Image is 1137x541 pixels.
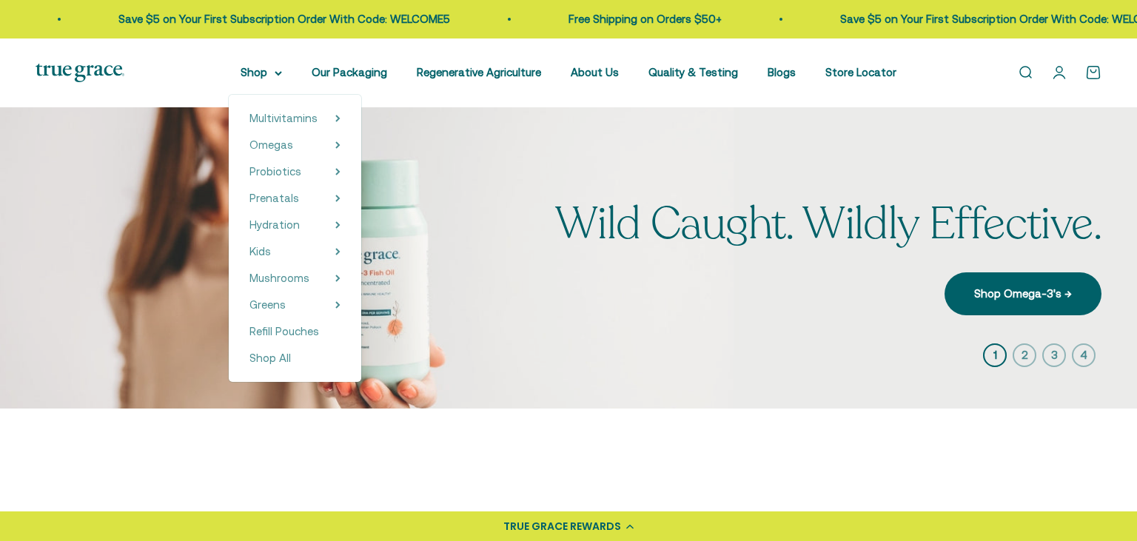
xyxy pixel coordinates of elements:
a: Probiotics [249,163,301,181]
a: Shop Omega-3's → [945,272,1101,315]
summary: Omegas [249,136,341,154]
a: Hydration [249,216,300,234]
span: Probiotics [249,165,301,178]
span: Greens [249,298,286,311]
button: 4 [1072,343,1096,367]
button: 3 [1042,343,1066,367]
span: Prenatals [249,192,299,204]
a: Omegas [249,136,293,154]
summary: Shop [241,64,282,81]
a: Shop All [249,349,341,367]
span: Shop All [249,352,291,364]
a: Kids [249,243,271,261]
p: Save $5 on Your First Subscription Order With Code: WELCOME5 [112,10,443,28]
summary: Probiotics [249,163,341,181]
split-lines: Wild Caught. Wildly Effective. [555,194,1101,255]
a: Prenatals [249,189,299,207]
summary: Hydration [249,216,341,234]
a: Multivitamins [249,110,318,127]
a: Mushrooms [249,269,309,287]
summary: Prenatals [249,189,341,207]
a: Free Shipping on Orders $50+ [562,13,715,25]
div: TRUE GRACE REWARDS [503,519,621,534]
a: Store Locator [825,66,896,78]
button: 2 [1013,343,1036,367]
summary: Greens [249,296,341,314]
span: Hydration [249,218,300,231]
a: Greens [249,296,286,314]
a: Quality & Testing [648,66,738,78]
summary: Mushrooms [249,269,341,287]
summary: Multivitamins [249,110,341,127]
summary: Kids [249,243,341,261]
button: 1 [983,343,1007,367]
a: About Us [571,66,619,78]
span: Kids [249,245,271,258]
a: Refill Pouches [249,323,341,340]
span: Refill Pouches [249,325,319,337]
span: Mushrooms [249,272,309,284]
span: Omegas [249,138,293,151]
a: Blogs [768,66,796,78]
a: Regenerative Agriculture [417,66,541,78]
a: Our Packaging [312,66,387,78]
span: Multivitamins [249,112,318,124]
